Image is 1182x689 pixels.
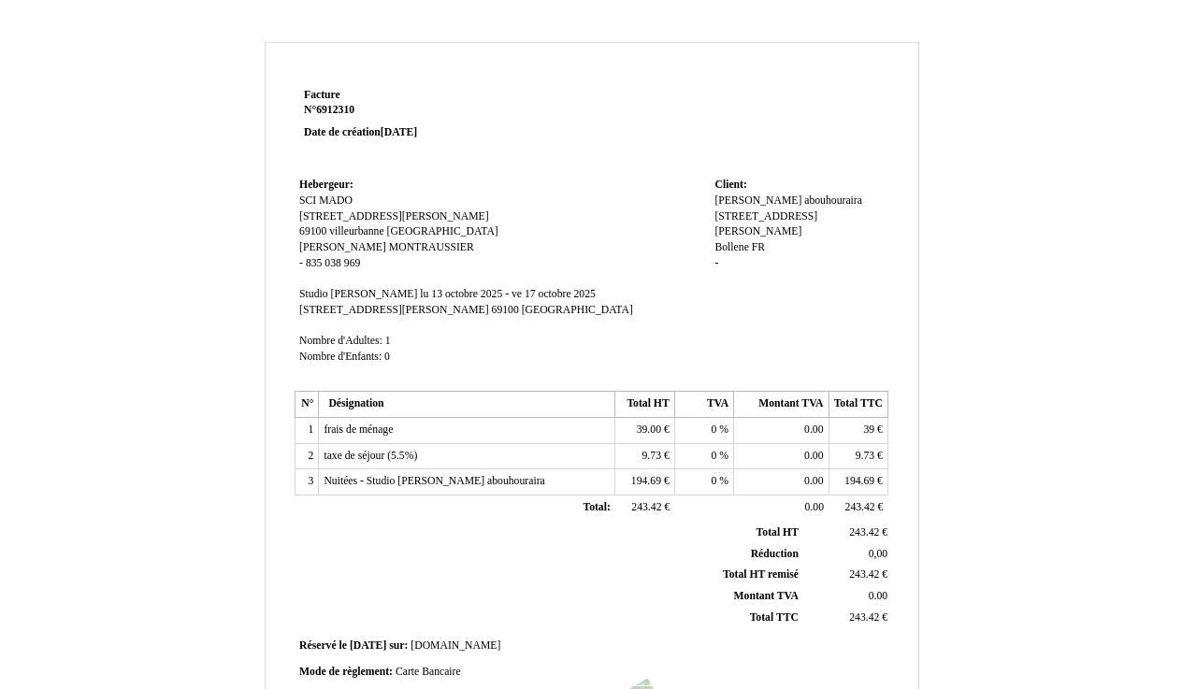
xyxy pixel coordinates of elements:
span: lu 13 octobre 2025 - ve 17 octobre 2025 [420,288,596,300]
span: Studio [PERSON_NAME] [299,288,417,300]
th: TVA [674,392,733,418]
th: Montant TVA [734,392,829,418]
span: 0.00 [804,475,823,487]
td: € [615,495,674,522]
td: € [829,443,887,469]
span: [DATE] [381,126,417,138]
span: Bollene [714,241,748,253]
span: 0 [712,423,717,436]
span: Réservé le [299,639,347,652]
span: 69100 [299,225,326,237]
span: 243.42 [849,611,879,624]
span: 0.00 [804,423,823,436]
span: 0,00 [869,548,887,560]
span: [GEOGRAPHIC_DATA] [522,304,633,316]
td: € [829,469,887,495]
span: Hebergeur: [299,179,353,191]
span: Total HT remisé [723,568,799,581]
span: MONTRAUSSIER [389,241,474,253]
span: 243.42 [849,526,879,538]
span: FR [752,241,765,253]
span: frais de ménage [324,423,393,436]
span: [STREET_ADDRESS][PERSON_NAME] [714,210,817,238]
span: sur: [389,639,408,652]
strong: N° [304,103,527,118]
td: % [674,418,733,444]
td: € [802,565,891,586]
span: [DOMAIN_NAME] [411,639,500,652]
span: 69100 [492,304,519,316]
span: 9.73 [642,450,661,462]
span: Nombre d'Enfants: [299,351,382,363]
th: N° [295,392,319,418]
th: Total HT [615,392,674,418]
span: [GEOGRAPHIC_DATA] [387,225,498,237]
span: 835 038 969 [306,257,360,269]
span: 243.42 [849,568,879,581]
span: 9.73 [856,450,874,462]
span: villeurbanne [329,225,383,237]
span: Carte Bancaire [396,666,461,678]
span: 194.69 [631,475,661,487]
td: € [615,469,674,495]
span: Montant TVA [734,590,799,602]
td: € [829,418,887,444]
span: Réduction [751,548,799,560]
span: 0 [384,351,390,363]
span: 243.42 [845,501,875,513]
span: 243.42 [631,501,661,513]
span: taxe de séjour (5.5%) [324,450,417,462]
td: € [802,523,891,543]
td: € [615,443,674,469]
th: Total TTC [829,392,887,418]
strong: Date de création [304,126,417,138]
span: Nuitées - Studio [PERSON_NAME] abouhouraira [324,475,544,487]
span: [STREET_ADDRESS][PERSON_NAME] [299,304,489,316]
span: [PERSON_NAME] [299,241,386,253]
span: 39.00 [637,423,661,436]
span: 0 [712,450,717,462]
th: Désignation [319,392,615,418]
td: 1 [295,418,319,444]
span: Total HT [757,526,799,538]
span: Mode de règlement: [299,666,393,678]
span: 0.00 [805,501,824,513]
span: [PERSON_NAME] [714,194,801,207]
span: SCI MADO [299,194,353,207]
td: % [674,443,733,469]
td: 2 [295,443,319,469]
span: [STREET_ADDRESS][PERSON_NAME] [299,210,489,222]
span: Facture [304,89,340,101]
span: - [714,257,718,269]
span: Client: [714,179,746,191]
span: - [299,257,303,269]
span: 39 [863,423,874,436]
td: 3 [295,469,319,495]
span: 0.00 [869,590,887,602]
td: € [829,495,887,522]
span: Nombre d'Adultes: [299,335,382,347]
td: € [615,418,674,444]
span: 6912310 [316,104,354,116]
span: 0.00 [804,450,823,462]
td: % [674,469,733,495]
span: 194.69 [844,475,874,487]
span: abouhouraira [804,194,862,207]
span: 1 [385,335,391,347]
span: 0 [712,475,717,487]
span: Total: [583,501,610,513]
span: [DATE] [350,639,386,652]
span: Total TTC [750,611,799,624]
td: € [802,607,891,628]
